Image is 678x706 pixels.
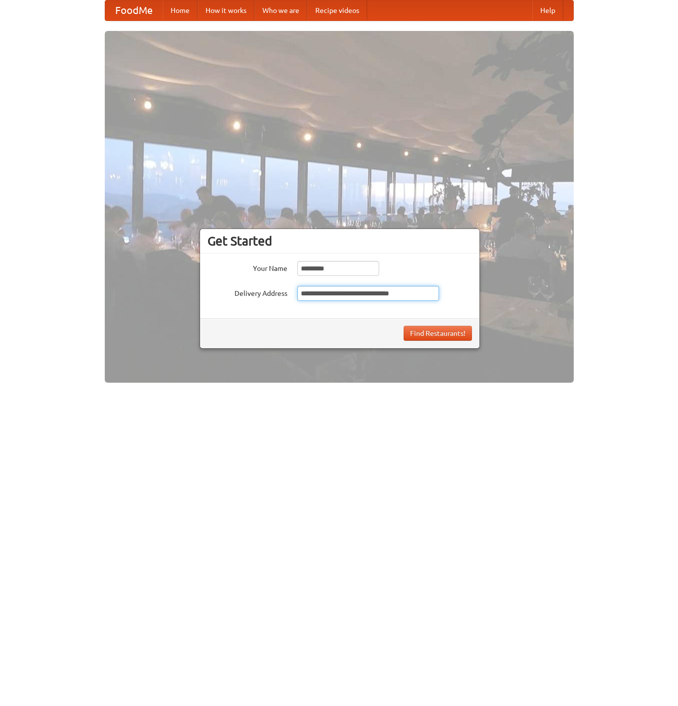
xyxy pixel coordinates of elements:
a: Who we are [254,0,307,20]
a: Help [532,0,563,20]
a: Home [163,0,198,20]
label: Your Name [208,261,287,273]
a: Recipe videos [307,0,367,20]
button: Find Restaurants! [404,326,472,341]
a: How it works [198,0,254,20]
a: FoodMe [105,0,163,20]
h3: Get Started [208,234,472,248]
label: Delivery Address [208,286,287,298]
